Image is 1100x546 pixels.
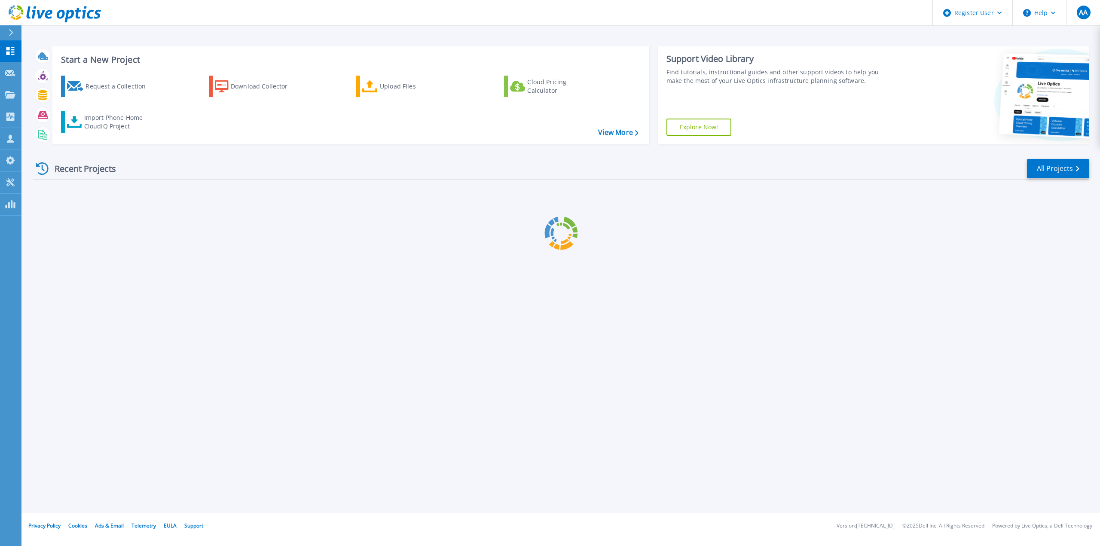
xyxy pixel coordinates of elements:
[231,78,299,95] div: Download Collector
[992,523,1092,529] li: Powered by Live Optics, a Dell Technology
[84,113,151,131] div: Import Phone Home CloudIQ Project
[86,78,154,95] div: Request a Collection
[1079,9,1088,16] span: AA
[837,523,895,529] li: Version: [TECHNICAL_ID]
[33,158,128,179] div: Recent Projects
[666,68,889,85] div: Find tutorials, instructional guides and other support videos to help you make the most of your L...
[356,76,452,97] a: Upload Files
[504,76,600,97] a: Cloud Pricing Calculator
[1027,159,1089,178] a: All Projects
[95,522,124,529] a: Ads & Email
[380,78,449,95] div: Upload Files
[527,78,596,95] div: Cloud Pricing Calculator
[131,522,156,529] a: Telemetry
[164,522,177,529] a: EULA
[666,53,889,64] div: Support Video Library
[184,522,203,529] a: Support
[68,522,87,529] a: Cookies
[61,55,638,64] h3: Start a New Project
[902,523,984,529] li: © 2025 Dell Inc. All Rights Reserved
[61,76,157,97] a: Request a Collection
[28,522,61,529] a: Privacy Policy
[209,76,305,97] a: Download Collector
[598,128,638,137] a: View More
[666,119,732,136] a: Explore Now!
